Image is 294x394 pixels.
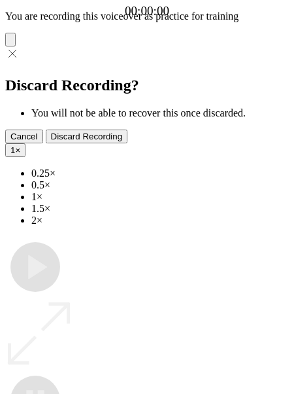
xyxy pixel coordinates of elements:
li: 0.25× [31,168,289,179]
li: You will not be able to recover this once discarded. [31,107,289,119]
li: 1.5× [31,203,289,215]
h2: Discard Recording? [5,77,289,94]
li: 2× [31,215,289,226]
button: Cancel [5,130,43,143]
button: 1× [5,143,25,157]
button: Discard Recording [46,130,128,143]
span: 1 [10,145,15,155]
li: 0.5× [31,179,289,191]
li: 1× [31,191,289,203]
a: 00:00:00 [125,4,169,18]
p: You are recording this voiceover as practice for training [5,10,289,22]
